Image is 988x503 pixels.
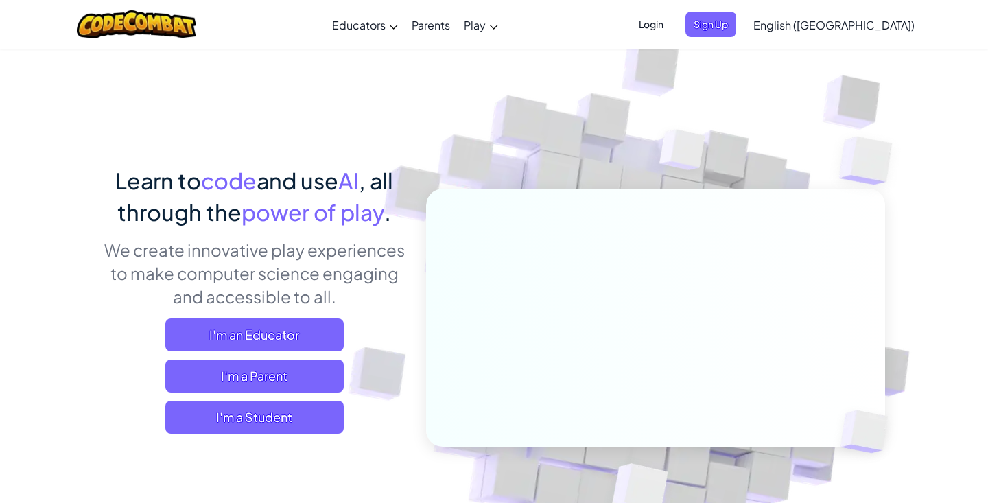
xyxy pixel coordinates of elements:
span: Learn to [115,167,201,194]
img: Overlap cubes [634,102,733,204]
button: Login [631,12,672,37]
span: Play [464,18,486,32]
span: code [201,167,257,194]
a: I'm a Parent [165,360,344,393]
img: Overlap cubes [812,103,930,219]
span: English ([GEOGRAPHIC_DATA]) [753,18,915,32]
span: and use [257,167,338,194]
span: Educators [332,18,386,32]
a: Educators [325,6,405,43]
button: I'm a Student [165,401,344,434]
span: AI [338,167,359,194]
img: CodeCombat logo [77,10,197,38]
a: I'm an Educator [165,318,344,351]
button: Sign Up [685,12,736,37]
a: Parents [405,6,457,43]
a: Play [457,6,505,43]
img: Overlap cubes [818,382,921,482]
p: We create innovative play experiences to make computer science engaging and accessible to all. [103,238,405,308]
span: . [384,198,391,226]
span: power of play [242,198,384,226]
a: English ([GEOGRAPHIC_DATA]) [746,6,921,43]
